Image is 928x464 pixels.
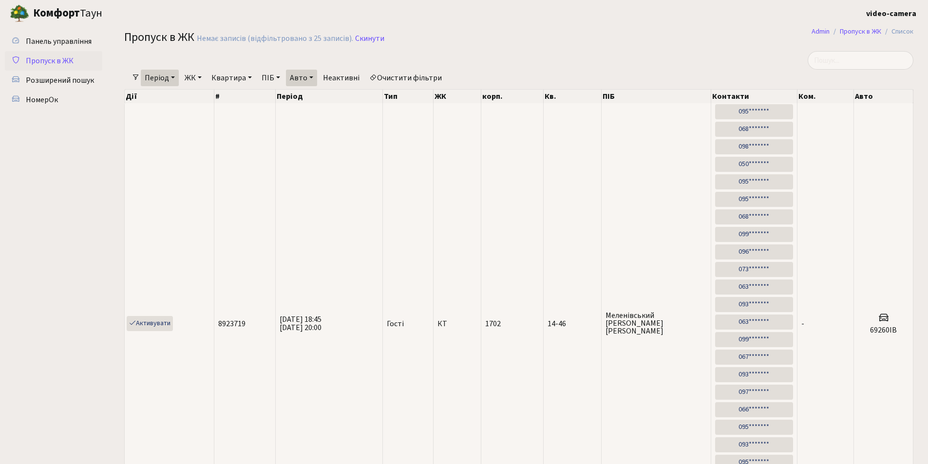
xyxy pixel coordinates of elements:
span: Меленівський [PERSON_NAME] [PERSON_NAME] [606,312,707,335]
th: Дії [125,90,214,103]
a: Скинути [355,34,384,43]
h5: 69260ІВ [858,326,909,335]
th: Авто [854,90,913,103]
div: Немає записів (відфільтровано з 25 записів). [197,34,353,43]
a: Розширений пошук [5,71,102,90]
th: Період [276,90,383,103]
a: Авто [286,70,317,86]
th: Контакти [711,90,798,103]
a: Пропуск в ЖК [5,51,102,71]
a: ПІБ [258,70,284,86]
span: - [801,318,804,329]
span: НомерОк [26,94,58,105]
a: Неактивні [319,70,363,86]
span: 8923719 [218,318,246,329]
th: Кв. [544,90,602,103]
a: Панель управління [5,32,102,51]
a: Пропуск в ЖК [840,26,881,37]
span: КТ [437,320,477,328]
a: video-camera [866,8,916,19]
span: 1702 [485,318,501,329]
th: Ком. [797,90,854,103]
span: 14-46 [548,320,597,328]
button: Переключити навігацію [122,5,146,21]
a: Активувати [127,316,173,331]
a: ЖК [181,70,206,86]
a: Очистити фільтри [365,70,446,86]
nav: breadcrumb [797,21,928,42]
span: Панель управління [26,36,92,47]
img: logo.png [10,4,29,23]
span: Таун [33,5,102,22]
li: Список [881,26,913,37]
a: Admin [812,26,830,37]
span: Розширений пошук [26,75,94,86]
th: ЖК [434,90,482,103]
th: # [214,90,276,103]
span: Пропуск в ЖК [26,56,74,66]
a: Квартира [208,70,256,86]
a: НомерОк [5,90,102,110]
b: Комфорт [33,5,80,21]
th: ПІБ [602,90,711,103]
span: [DATE] 18:45 [DATE] 20:00 [280,314,322,333]
span: Гості [387,320,404,328]
span: Пропуск в ЖК [124,29,194,46]
th: корп. [481,90,543,103]
th: Тип [383,90,434,103]
a: Період [141,70,179,86]
input: Пошук... [808,51,913,70]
